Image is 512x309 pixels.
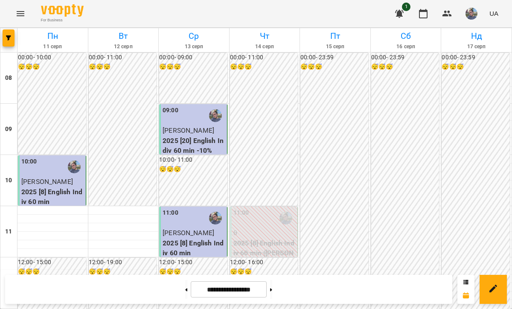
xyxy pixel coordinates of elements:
[231,29,299,43] h6: Чт
[90,29,157,43] h6: Вт
[442,62,510,72] h6: 😴😴😴
[89,258,157,267] h6: 12:00 - 19:00
[89,267,157,277] h6: 😴😴😴
[233,228,296,238] p: 0
[68,160,81,173] img: Павленко Світлана (а)
[442,43,510,51] h6: 17 серп
[442,29,510,43] h6: Нд
[159,267,227,277] h6: 😴😴😴
[41,4,84,17] img: Voopty Logo
[159,155,227,165] h6: 10:00 - 11:00
[233,238,296,268] p: 2025 [8] English Indiv 60 min ([PERSON_NAME])
[163,208,178,218] label: 11:00
[301,29,369,43] h6: Пт
[371,62,439,72] h6: 😴😴😴
[371,53,439,62] h6: 00:00 - 23:59
[18,258,86,267] h6: 12:00 - 15:00
[159,62,227,72] h6: 😴😴😴
[233,208,249,218] label: 11:00
[41,17,84,23] span: For Business
[89,62,157,72] h6: 😴😴😴
[159,53,227,62] h6: 00:00 - 09:00
[163,136,225,156] p: 2025 [20] English Indiv 60 min -10%
[279,212,292,224] img: Павленко Світлана (а)
[163,229,214,237] span: [PERSON_NAME]
[89,53,157,62] h6: 00:00 - 11:00
[230,53,298,62] h6: 00:00 - 11:00
[486,6,502,21] button: UA
[90,43,157,51] h6: 12 серп
[465,8,477,20] img: 12e81ef5014e817b1a9089eb975a08d3.jpeg
[18,267,86,277] h6: 😴😴😴
[18,62,86,72] h6: 😴😴😴
[301,43,369,51] h6: 15 серп
[230,267,298,277] h6: 😴😴😴
[209,212,222,224] img: Павленко Світлана (а)
[5,125,12,134] h6: 09
[372,43,440,51] h6: 16 серп
[300,62,369,72] h6: 😴😴😴
[10,3,31,24] button: Menu
[300,53,369,62] h6: 00:00 - 23:59
[163,126,214,134] span: [PERSON_NAME]
[21,187,84,207] p: 2025 [8] English Indiv 60 min
[230,62,298,72] h6: 😴😴😴
[21,157,37,166] label: 10:00
[159,165,227,174] h6: 😴😴😴
[5,176,12,185] h6: 10
[442,53,510,62] h6: 00:00 - 23:59
[19,43,87,51] h6: 11 серп
[402,3,410,11] span: 1
[163,106,178,115] label: 09:00
[489,9,498,18] span: UA
[5,227,12,236] h6: 11
[5,73,12,83] h6: 08
[231,43,299,51] h6: 14 серп
[163,238,225,258] p: 2025 [8] English Indiv 60 min
[18,53,86,62] h6: 00:00 - 10:00
[209,109,222,122] img: Павленко Світлана (а)
[160,43,228,51] h6: 13 серп
[19,29,87,43] h6: Пн
[159,258,227,267] h6: 12:00 - 15:00
[160,29,228,43] h6: Ср
[21,178,73,186] span: [PERSON_NAME]
[230,258,298,267] h6: 12:00 - 16:00
[372,29,440,43] h6: Сб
